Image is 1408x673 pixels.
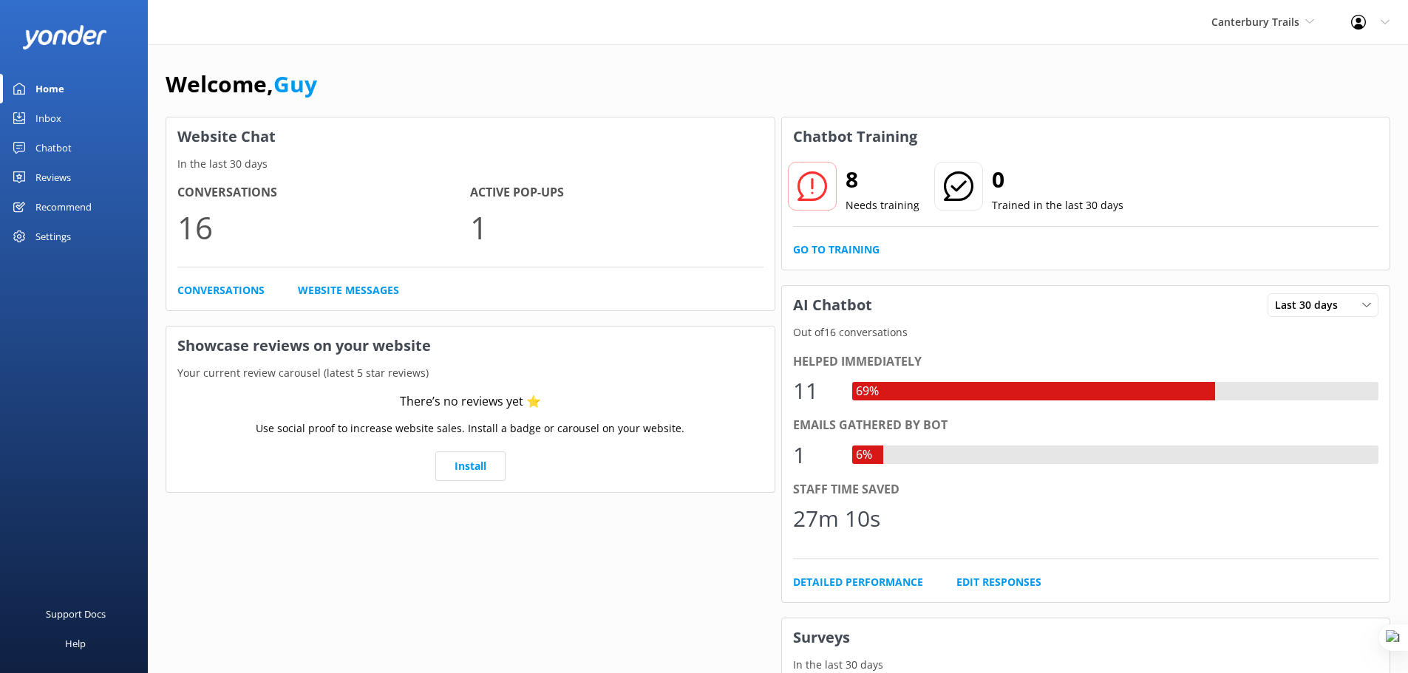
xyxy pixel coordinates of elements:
a: Install [435,451,506,481]
div: Helped immediately [793,352,1379,372]
a: Conversations [177,282,265,298]
div: 69% [852,382,882,401]
h3: Chatbot Training [782,117,928,156]
div: 11 [793,373,837,409]
div: Emails gathered by bot [793,416,1379,435]
p: Needs training [846,197,919,213]
p: In the last 30 days [782,657,1390,673]
h3: AI Chatbot [782,286,883,324]
img: yonder-white-logo.png [22,25,107,49]
p: Your current review carousel (latest 5 star reviews) [166,365,775,381]
h2: 8 [846,162,919,197]
div: Home [35,74,64,103]
div: 27m 10s [793,501,880,536]
p: 16 [177,202,470,252]
div: Reviews [35,163,71,192]
div: Help [65,629,86,658]
h4: Conversations [177,183,470,202]
div: There’s no reviews yet ⭐ [400,392,541,411]
h2: 0 [992,162,1123,197]
span: Last 30 days [1275,297,1347,313]
div: 1 [793,437,837,473]
a: Detailed Performance [793,574,923,590]
div: 6% [852,445,876,465]
div: Recommend [35,192,92,222]
a: Go to Training [793,242,880,258]
div: Chatbot [35,133,72,163]
div: Inbox [35,103,61,133]
p: Use social proof to increase website sales. Install a badge or carousel on your website. [256,420,684,437]
a: Website Messages [298,282,399,298]
h4: Active Pop-ups [470,183,763,202]
div: Settings [35,222,71,251]
div: Support Docs [46,599,106,629]
h3: Website Chat [166,117,775,156]
h3: Showcase reviews on your website [166,327,775,365]
h1: Welcome, [166,66,317,102]
a: Edit Responses [956,574,1041,590]
h3: Surveys [782,618,1390,657]
p: Out of 16 conversations [782,324,1390,341]
a: Guy [273,69,317,99]
p: Trained in the last 30 days [992,197,1123,213]
span: Canterbury Trails [1211,15,1299,29]
p: In the last 30 days [166,156,775,172]
div: Staff time saved [793,480,1379,499]
p: 1 [470,202,763,252]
